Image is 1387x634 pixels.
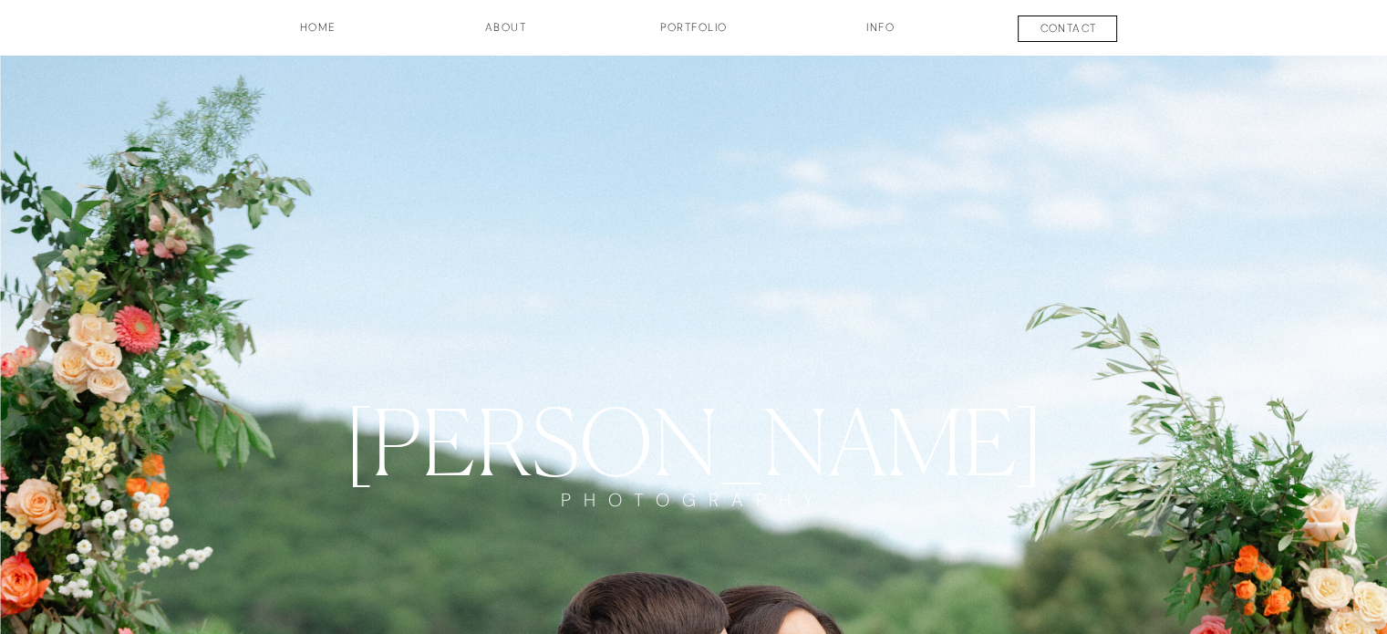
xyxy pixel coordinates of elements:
a: contact [1001,20,1136,42]
a: about [461,19,552,50]
a: [PERSON_NAME] [274,388,1115,489]
a: INFO [835,19,926,50]
a: Portfolio [626,19,761,50]
a: HOME [251,19,386,50]
a: PHOTOGRAPHY [539,489,849,545]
